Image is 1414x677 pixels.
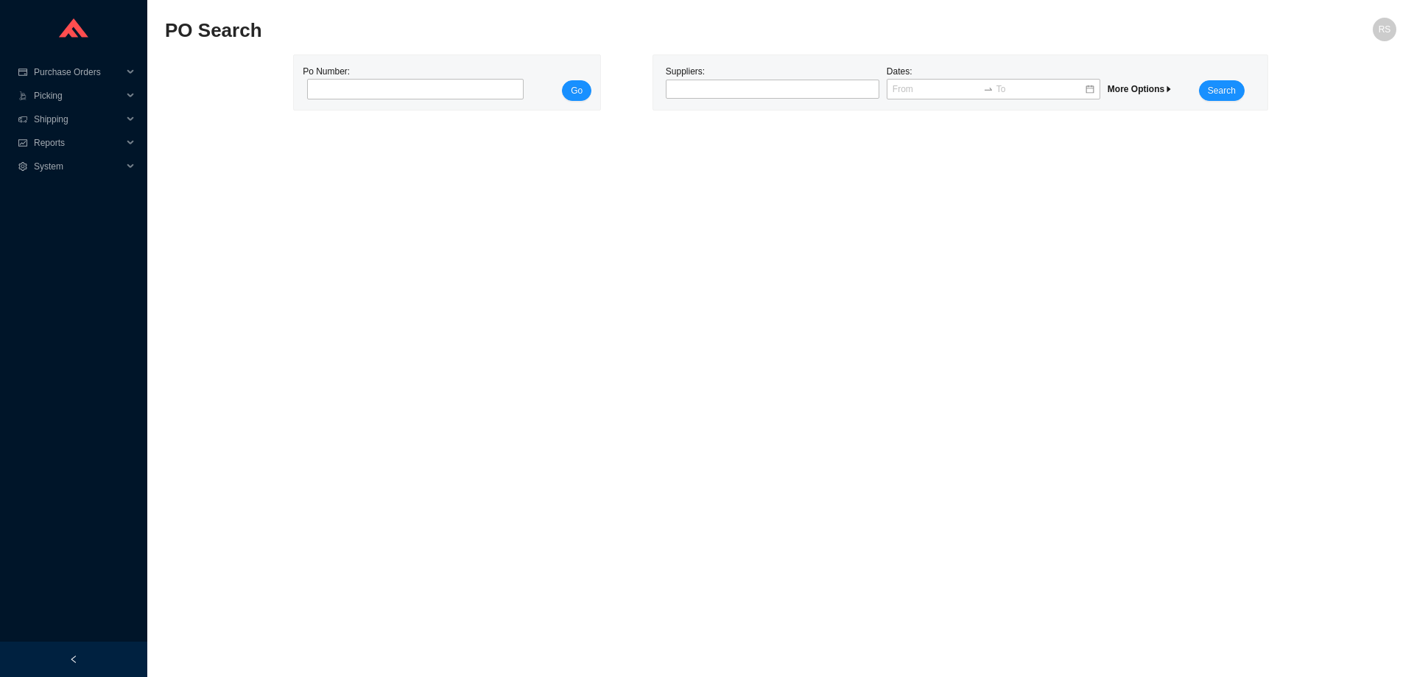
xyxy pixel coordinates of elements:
span: Picking [34,84,122,108]
span: RS [1379,18,1391,41]
span: More Options [1108,84,1173,94]
span: Reports [34,131,122,155]
span: left [69,655,78,664]
span: fund [18,138,28,147]
span: Search [1208,83,1236,98]
button: Go [562,80,591,101]
span: caret-right [1164,85,1173,94]
h2: PO Search [165,18,1088,43]
span: swap-right [983,84,993,94]
span: setting [18,162,28,171]
span: to [983,84,993,94]
span: Shipping [34,108,122,131]
span: credit-card [18,68,28,77]
div: Suppliers: [662,64,883,101]
button: Search [1199,80,1245,101]
input: From [893,82,980,97]
span: Go [571,83,583,98]
div: Dates: [883,64,1104,101]
div: Po Number: [303,64,519,101]
input: To [996,82,1084,97]
span: Purchase Orders [34,60,122,84]
span: System [34,155,122,178]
